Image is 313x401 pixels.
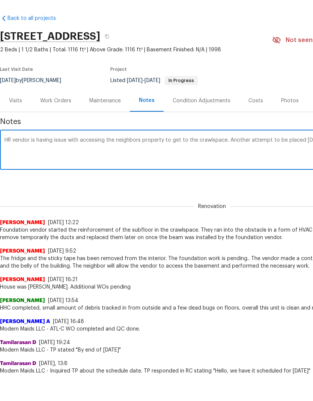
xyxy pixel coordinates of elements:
span: [DATE] 16:48 [53,319,84,324]
span: [DATE] [127,78,143,83]
button: Copy Address [100,30,114,43]
div: Visits [9,97,22,105]
span: Renovation [194,203,230,210]
span: [DATE] 16:21 [48,277,78,282]
div: Work Orders [40,97,71,105]
div: Notes [139,97,155,104]
span: Listed [110,78,198,83]
div: Condition Adjustments [173,97,230,105]
span: [DATE] [144,78,160,83]
span: [DATE], 13:8 [39,361,68,366]
div: Photos [281,97,299,105]
span: - [127,78,160,83]
div: Costs [248,97,263,105]
div: Maintenance [89,97,121,105]
span: Project [110,67,127,72]
span: [DATE] 9:52 [48,248,76,254]
span: [DATE] 13:54 [48,298,78,303]
span: [DATE] 19:24 [39,340,70,345]
span: [DATE] 12:22 [48,220,79,225]
span: In Progress [166,78,197,83]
